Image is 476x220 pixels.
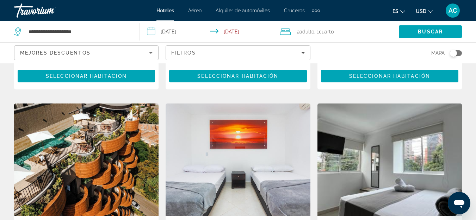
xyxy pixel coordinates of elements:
[317,103,462,216] img: Hotel Medellin 66
[321,71,458,79] a: Seleccionar habitación
[299,29,314,34] span: Adulto
[18,70,155,82] button: Seleccionar habitación
[416,6,433,16] button: Change currency
[171,50,196,56] span: Filtros
[312,5,320,16] button: Extra navigation items
[449,7,457,14] span: AC
[349,73,430,79] span: Seleccionar habitación
[416,8,426,14] span: USD
[20,49,153,57] mat-select: Sort by
[418,29,443,34] span: Buscar
[321,70,458,82] button: Seleccionar habitación
[448,192,470,214] iframe: Button to launch messaging window
[28,26,129,37] input: Search hotel destination
[297,27,314,37] span: 2
[273,21,399,42] button: Travelers: 2 adults, 0 children
[319,29,334,34] span: Cuarto
[284,8,305,13] a: Cruceros
[46,73,127,79] span: Seleccionar habitación
[166,103,310,216] img: Hotel Tropical San Jeronimo
[14,103,159,216] img: Heiss Hotel By Jalo
[14,1,85,20] a: Travorium
[431,48,445,58] span: Mapa
[392,6,405,16] button: Change language
[197,73,278,79] span: Seleccionar habitación
[169,70,307,82] button: Seleccionar habitación
[216,8,270,13] a: Alquiler de automóviles
[392,8,398,14] span: es
[156,8,174,13] a: Hoteles
[169,71,307,79] a: Seleccionar habitación
[444,3,462,18] button: User Menu
[314,27,334,37] span: , 1
[20,50,91,56] span: Mejores descuentos
[140,21,273,42] button: Select check in and out date
[166,45,310,60] button: Filters
[188,8,202,13] a: Aéreo
[399,25,462,38] button: Search
[18,71,155,79] a: Seleccionar habitación
[445,50,462,56] button: Toggle map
